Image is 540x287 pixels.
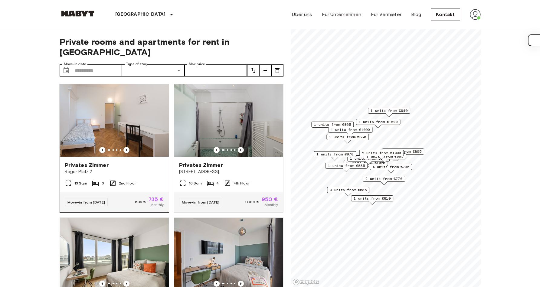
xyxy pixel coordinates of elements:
[179,161,223,169] span: Privates Zimmer
[382,148,424,158] div: Map marker
[119,181,136,186] span: 2nd Floor
[470,9,481,20] img: avatar
[351,195,393,205] div: Map marker
[60,37,283,57] span: Private rooms and apartments for rent in [GEOGRAPHIC_DATA]
[67,200,105,204] span: Move-in from [DATE]
[358,119,398,125] span: 1 units from €1020
[259,64,271,77] button: tune
[126,62,147,67] label: Type of stay
[60,64,72,77] button: Choose date
[214,147,220,153] button: Previous image
[354,196,391,201] span: 1 units from €810
[331,127,370,132] span: 1 units from €1000
[411,11,421,18] a: Blog
[179,169,278,175] span: [STREET_ADDRESS]
[65,169,164,175] span: Reger Platz 2
[265,202,278,207] span: Monthly
[245,199,259,205] span: 1.000 €
[214,281,220,287] button: Previous image
[123,281,129,287] button: Previous image
[328,163,365,168] span: 1 units from €835
[271,64,283,77] button: tune
[293,279,319,285] a: Mapbox logo
[316,152,353,157] span: 1 units from €970
[325,163,368,172] div: Map marker
[64,62,86,67] label: Move-in date
[135,199,146,205] span: 805 €
[60,11,96,17] img: Habyt
[150,202,164,207] span: Monthly
[326,134,369,143] div: Map marker
[115,11,166,18] p: [GEOGRAPHIC_DATA]
[174,84,283,157] img: Marketing picture of unit DE-02-009-001-04HF
[368,108,410,117] div: Map marker
[247,64,259,77] button: tune
[99,147,105,153] button: Previous image
[314,122,351,127] span: 1 units from €865
[314,151,356,161] div: Map marker
[149,197,164,202] span: 735 €
[363,176,405,185] div: Map marker
[262,197,278,202] span: 950 €
[99,281,105,287] button: Previous image
[74,181,87,186] span: 13 Sqm
[372,164,409,170] span: 4 units from €735
[189,62,205,67] label: Max price
[370,164,412,173] div: Map marker
[329,134,366,140] span: 1 units from €830
[238,281,244,287] button: Previous image
[60,84,169,157] img: Marketing picture of unit DE-02-039-05M
[189,181,202,186] span: 16 Sqm
[328,127,372,136] div: Map marker
[371,11,401,18] a: Für Vermieter
[364,153,406,163] div: Map marker
[322,11,361,18] a: Für Unternehmen
[60,84,169,213] a: Marketing picture of unit DE-02-039-05MPrevious imagePrevious imagePrivates ZimmerReger Platz 213...
[371,108,407,113] span: 1 units from €940
[182,200,220,204] span: Move-in from [DATE]
[292,11,312,18] a: Über uns
[234,181,250,186] span: 4th Floor
[123,147,129,153] button: Previous image
[362,150,401,156] span: 2 units from €1000
[65,161,109,169] span: Privates Zimmer
[174,84,283,213] a: Marketing picture of unit DE-02-009-001-04HFPrevious imagePrevious imagePrivates Zimmer[STREET_AD...
[330,187,367,193] span: 3 units from €635
[216,181,219,186] span: 4
[365,176,402,181] span: 2 units from €770
[385,149,421,154] span: 1 units from €805
[238,147,244,153] button: Previous image
[356,119,400,128] div: Map marker
[359,150,404,159] div: Map marker
[327,187,369,196] div: Map marker
[431,8,460,21] a: Kontakt
[102,181,104,186] span: 6
[311,122,354,131] div: Map marker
